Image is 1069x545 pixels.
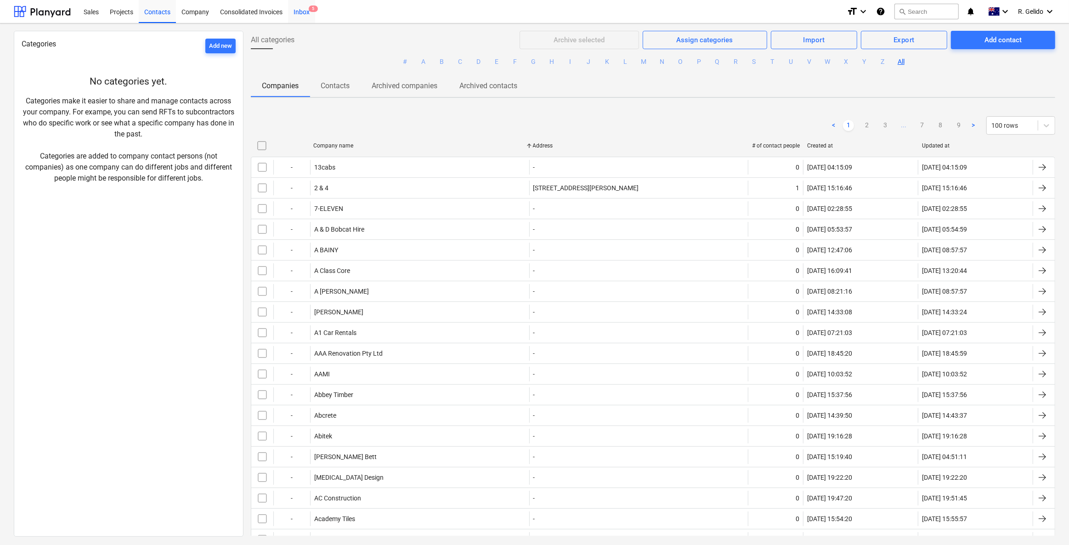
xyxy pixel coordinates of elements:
[796,184,799,192] div: 1
[796,515,799,522] div: 0
[894,34,915,46] div: Export
[807,494,852,502] div: [DATE] 19:47:20
[922,453,967,460] div: [DATE] 04:51:11
[749,57,760,68] button: S
[273,284,310,299] div: -
[1018,8,1043,15] span: R. Gelido
[922,391,967,398] div: [DATE] 15:37:56
[533,246,535,254] div: -
[922,184,967,192] div: [DATE] 15:16:46
[807,246,852,254] div: [DATE] 12:47:06
[796,226,799,233] div: 0
[861,120,872,131] a: Page 2
[372,80,437,91] p: Archived companies
[922,226,967,233] div: [DATE] 05:54:59
[807,205,852,212] div: [DATE] 02:28:55
[876,6,885,17] i: Knowledge base
[796,370,799,378] div: 0
[273,408,310,423] div: -
[922,329,967,336] div: [DATE] 07:21:03
[273,511,310,526] div: -
[309,6,318,12] span: 5
[22,96,236,184] p: Categories make it easier to share and manage contacts across your company. For exampe, you can s...
[675,57,686,68] button: O
[894,4,959,19] button: Search
[314,267,350,274] div: A Class Core
[400,57,411,68] button: #
[314,184,328,192] div: 2 & 4
[583,57,594,68] button: J
[533,391,535,398] div: -
[922,515,967,522] div: [DATE] 15:55:57
[533,288,535,295] div: -
[273,470,310,485] div: -
[455,57,466,68] button: C
[796,412,799,419] div: 0
[807,142,915,149] div: Created at
[916,120,928,131] a: Page 7
[273,201,310,216] div: -
[533,453,535,460] div: -
[314,391,353,398] div: Abbey Timber
[922,412,967,419] div: [DATE] 14:43:37
[953,120,964,131] a: Page 9
[314,308,363,316] div: [PERSON_NAME]
[314,350,383,357] div: AAA Renovation Pty Ltd
[547,57,558,68] button: H
[807,474,852,481] div: [DATE] 19:22:20
[273,367,310,381] div: -
[807,370,852,378] div: [DATE] 10:03:52
[898,120,909,131] a: ...
[677,34,733,46] div: Assign categories
[807,412,852,419] div: [DATE] 14:39:50
[922,267,967,274] div: [DATE] 13:20:44
[796,453,799,460] div: 0
[602,57,613,68] button: K
[858,6,869,17] i: keyboard_arrow_down
[752,142,800,149] div: # of contact people
[877,57,888,68] button: Z
[314,226,364,233] div: A & D Bobcat Hire
[533,350,535,357] div: -
[533,308,535,316] div: -
[314,474,384,481] div: [MEDICAL_DATA] Design
[807,453,852,460] div: [DATE] 15:19:40
[273,491,310,505] div: -
[273,449,310,464] div: -
[968,120,979,131] a: Next page
[273,243,310,257] div: -
[922,432,967,440] div: [DATE] 19:16:28
[533,267,535,274] div: -
[314,288,369,295] div: A [PERSON_NAME]
[807,308,852,316] div: [DATE] 14:33:08
[922,246,967,254] div: [DATE] 08:57:57
[922,308,967,316] div: [DATE] 14:33:24
[807,226,852,233] div: [DATE] 05:53:57
[803,34,825,46] div: Import
[807,515,852,522] div: [DATE] 15:54:20
[841,57,852,68] button: X
[533,370,535,378] div: -
[807,350,852,357] div: [DATE] 18:45:20
[807,288,852,295] div: [DATE] 08:21:16
[843,120,854,131] a: Page 1 is your current page
[314,329,356,336] div: A1 Car Rentals
[510,57,521,68] button: F
[205,39,236,53] button: Add new
[796,350,799,357] div: 0
[273,346,310,361] div: -
[533,474,535,481] div: -
[314,246,338,254] div: A BAINY
[951,31,1055,49] button: Add contact
[528,57,539,68] button: G
[314,164,335,171] div: 13cabs
[822,57,833,68] button: W
[22,40,56,48] span: Categories
[922,494,967,502] div: [DATE] 19:51:45
[273,160,310,175] div: -
[314,494,361,502] div: AC Construction
[786,57,797,68] button: U
[807,184,852,192] div: [DATE] 15:16:46
[966,6,975,17] i: notifications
